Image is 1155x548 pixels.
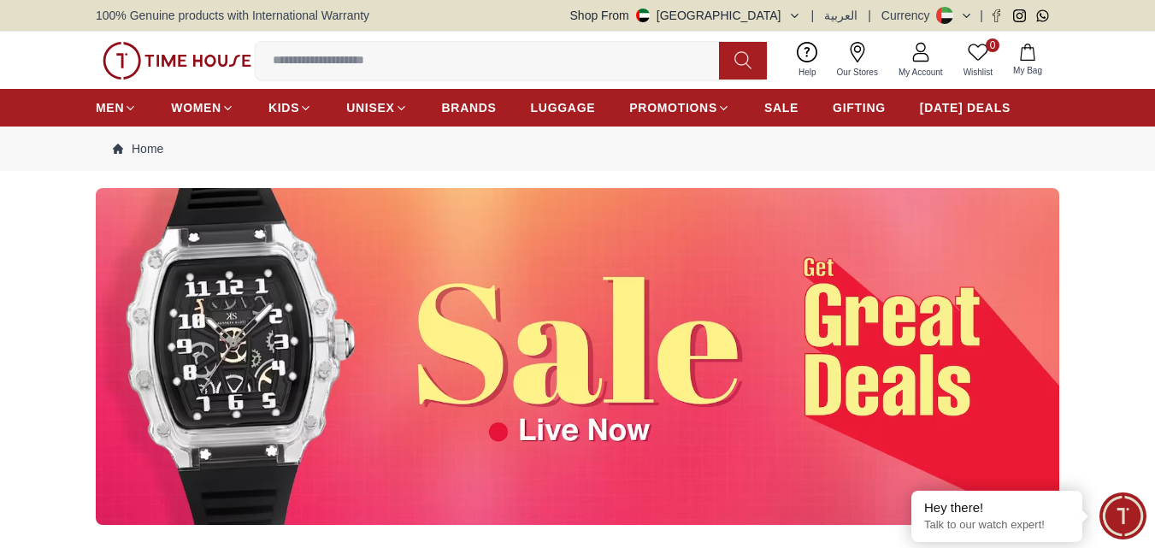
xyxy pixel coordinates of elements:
span: GIFTING [833,99,886,116]
span: UNISEX [346,99,394,116]
a: Our Stores [827,38,888,82]
a: Whatsapp [1036,9,1049,22]
a: UNISEX [346,92,407,123]
span: | [980,7,983,24]
span: SALE [764,99,798,116]
p: Talk to our watch expert! [924,518,1070,533]
a: KIDS [268,92,312,123]
span: PROMOTIONS [629,99,717,116]
span: WOMEN [171,99,221,116]
a: Help [788,38,827,82]
a: MEN [96,92,137,123]
a: [DATE] DEALS [920,92,1011,123]
span: 0 [986,38,999,52]
span: My Bag [1006,64,1049,77]
span: BRANDS [442,99,497,116]
span: | [868,7,871,24]
a: WOMEN [171,92,234,123]
button: العربية [824,7,857,24]
span: Our Stores [830,66,885,79]
div: Chat Widget [1099,492,1146,539]
span: My Account [892,66,950,79]
div: Currency [881,7,937,24]
span: | [811,7,815,24]
div: Hey there! [924,499,1070,516]
img: ... [103,42,251,80]
a: BRANDS [442,92,497,123]
a: Instagram [1013,9,1026,22]
nav: Breadcrumb [96,127,1059,171]
a: Home [113,140,163,157]
span: 100% Genuine products with International Warranty [96,7,369,24]
span: Wishlist [957,66,999,79]
a: SALE [764,92,798,123]
span: Help [792,66,823,79]
a: LUGGAGE [531,92,596,123]
img: United Arab Emirates [636,9,650,22]
a: GIFTING [833,92,886,123]
span: MEN [96,99,124,116]
span: LUGGAGE [531,99,596,116]
a: 0Wishlist [953,38,1003,82]
a: Facebook [990,9,1003,22]
span: [DATE] DEALS [920,99,1011,116]
button: My Bag [1003,40,1052,80]
a: PROMOTIONS [629,92,730,123]
button: Shop From[GEOGRAPHIC_DATA] [570,7,801,24]
img: ... [96,188,1059,525]
span: KIDS [268,99,299,116]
